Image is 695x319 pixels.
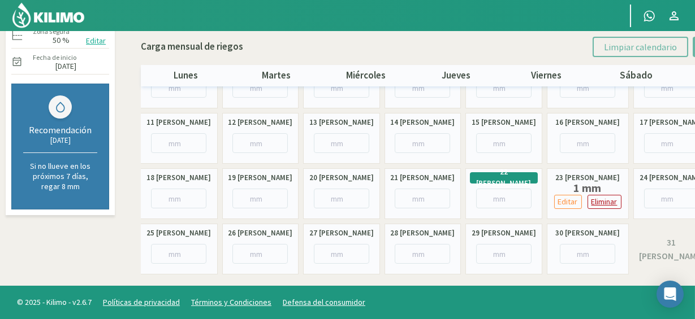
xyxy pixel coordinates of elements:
label: 22 [PERSON_NAME] [476,167,532,189]
label: 50 % [53,37,70,44]
p: jueves [411,68,501,83]
input: mm [232,133,288,153]
label: 21 [PERSON_NAME] [390,172,455,183]
label: 1 mm [551,183,624,193]
label: 27 [PERSON_NAME] [309,228,374,239]
div: [DATE] [23,136,97,145]
input: mm [314,133,369,153]
input: mm [476,244,532,264]
button: Editar [554,195,582,209]
span: © 2025 - Kilimo - v2.6.7 [11,296,97,308]
p: Eliminar [592,195,618,208]
input: mm [560,244,615,264]
label: 12 [PERSON_NAME] [228,117,292,128]
input: mm [476,189,532,208]
label: 14 [PERSON_NAME] [390,117,455,128]
input: mm [395,189,450,208]
button: Limpiar calendario [593,37,688,57]
a: Defensa del consumidor [283,297,365,307]
input: mm [151,244,206,264]
label: 26 [PERSON_NAME] [228,228,292,239]
input: mm [314,244,369,264]
a: Políticas de privacidad [103,297,180,307]
p: viernes [501,68,591,83]
label: 20 [PERSON_NAME] [309,172,374,183]
label: [DATE] [55,63,76,70]
p: Editar [558,195,578,208]
input: mm [476,133,532,153]
input: mm [395,244,450,264]
input: mm [395,133,450,153]
label: Zona segura [33,27,70,37]
input: mm [395,78,450,98]
p: Carga mensual de riegos [141,40,243,54]
img: Kilimo [11,2,85,29]
label: 29 [PERSON_NAME] [472,228,536,239]
label: 30 [PERSON_NAME] [555,228,620,239]
button: Editar [83,34,109,47]
label: 15 [PERSON_NAME] [472,117,536,128]
input: mm [151,189,206,208]
input: mm [560,78,615,98]
div: Open Intercom Messenger [657,281,684,308]
label: 16 [PERSON_NAME] [555,117,620,128]
input: mm [151,133,206,153]
input: mm [151,78,206,98]
button: Eliminar [588,195,621,209]
p: Si no llueve en los próximos 7 días, regar 8 mm [23,161,97,191]
label: 28 [PERSON_NAME] [390,228,455,239]
span: Limpiar calendario [604,41,677,53]
p: miércoles [321,68,411,83]
p: sábado [592,68,681,83]
div: Recomendación [23,124,97,136]
label: Fecha de inicio [33,53,76,63]
label: 25 [PERSON_NAME] [146,228,211,239]
label: 23 [PERSON_NAME] [555,172,620,183]
input: mm [560,133,615,153]
label: 13 [PERSON_NAME] [309,117,374,128]
input: mm [232,189,288,208]
input: mm [314,78,369,98]
p: lunes [141,68,231,83]
p: martes [231,68,321,83]
input: mm [476,78,532,98]
a: Términos y Condiciones [191,297,271,307]
label: 18 [PERSON_NAME] [146,172,211,183]
input: mm [232,244,288,264]
input: mm [314,189,369,208]
input: mm [232,78,288,98]
label: 11 [PERSON_NAME] [146,117,211,128]
label: 19 [PERSON_NAME] [228,172,292,183]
